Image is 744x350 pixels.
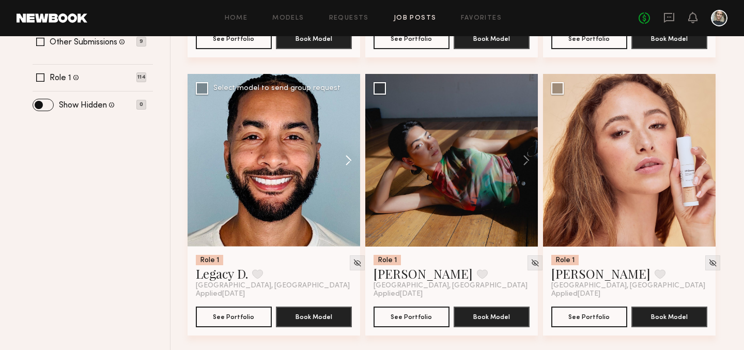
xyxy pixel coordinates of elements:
button: See Portfolio [551,307,627,327]
span: [GEOGRAPHIC_DATA], [GEOGRAPHIC_DATA] [196,282,350,290]
a: Home [225,15,248,22]
a: Job Posts [394,15,437,22]
div: Applied [DATE] [196,290,352,298]
label: Show Hidden [59,101,107,110]
a: [PERSON_NAME] [551,265,650,282]
button: Book Model [631,307,707,327]
a: Legacy D. [196,265,248,282]
button: Book Model [631,28,707,49]
button: See Portfolio [196,307,272,327]
a: Requests [329,15,369,22]
a: Book Model [631,312,707,321]
button: Book Model [454,307,530,327]
button: Book Model [276,28,352,49]
a: Book Model [276,34,352,42]
div: Role 1 [196,255,223,265]
button: Book Model [276,307,352,327]
a: Book Model [454,312,530,321]
a: [PERSON_NAME] [374,265,473,282]
a: Favorites [461,15,502,22]
button: See Portfolio [374,28,450,49]
p: 114 [136,72,146,82]
div: Role 1 [551,255,579,265]
button: See Portfolio [196,28,272,49]
span: [GEOGRAPHIC_DATA], [GEOGRAPHIC_DATA] [374,282,528,290]
div: Select model to send group request [213,85,340,92]
button: See Portfolio [374,307,450,327]
p: 9 [136,37,146,47]
a: Book Model [631,34,707,42]
button: Book Model [454,28,530,49]
a: Models [272,15,304,22]
div: Role 1 [374,255,401,265]
button: See Portfolio [551,28,627,49]
span: [GEOGRAPHIC_DATA], [GEOGRAPHIC_DATA] [551,282,705,290]
div: Applied [DATE] [374,290,530,298]
a: Book Model [276,312,352,321]
label: Other Submissions [50,38,117,47]
img: Unhide Model [353,258,362,267]
div: Applied [DATE] [551,290,707,298]
img: Unhide Model [708,258,717,267]
label: Role 1 [50,74,71,82]
a: Book Model [454,34,530,42]
p: 0 [136,100,146,110]
img: Unhide Model [531,258,539,267]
